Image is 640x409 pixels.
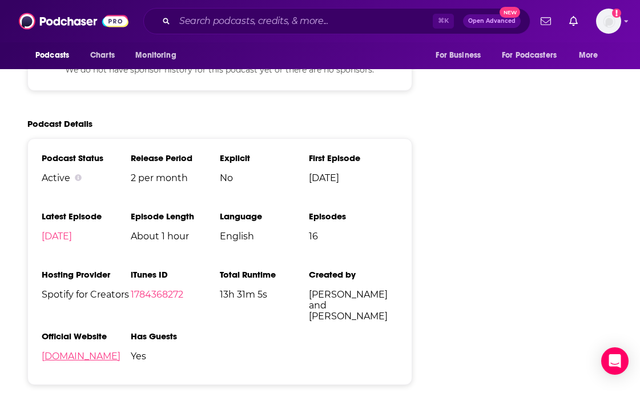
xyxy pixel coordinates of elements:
h3: Episodes [309,211,398,222]
svg: Add a profile image [612,9,621,18]
img: Podchaser - Follow, Share and Rate Podcasts [19,10,128,32]
button: open menu [127,45,191,66]
span: 2 per month [131,173,220,183]
a: Show notifications dropdown [536,11,556,31]
span: Spotify for Creators [42,289,131,300]
h3: First Episode [309,153,398,163]
div: Open Intercom Messenger [601,347,629,375]
span: No [220,173,309,183]
a: [DOMAIN_NAME] [42,351,120,362]
span: Monitoring [135,47,176,63]
h3: Official Website [42,331,131,342]
button: Open AdvancedNew [463,14,521,28]
a: Charts [83,45,122,66]
h3: Hosting Provider [42,269,131,280]
span: About 1 hour [131,231,220,242]
h3: Has Guests [131,331,220,342]
span: [DATE] [309,173,398,183]
button: open menu [428,45,495,66]
a: [DATE] [42,231,72,242]
p: We do not have sponsor history for this podcast yet or there are no sponsors. [42,63,398,76]
h3: Language [220,211,309,222]
h3: Podcast Status [42,153,131,163]
span: English [220,231,309,242]
h2: Podcast Details [27,118,92,129]
img: User Profile [596,9,621,34]
h3: Explicit [220,153,309,163]
span: ⌘ K [433,14,454,29]
h3: Created by [309,269,398,280]
span: [PERSON_NAME] and [PERSON_NAME] [309,289,398,322]
button: Show profile menu [596,9,621,34]
span: For Business [436,47,481,63]
span: New [500,7,520,18]
span: Open Advanced [468,18,516,24]
span: More [579,47,598,63]
h3: Latest Episode [42,211,131,222]
h3: iTunes ID [131,269,220,280]
button: open menu [494,45,573,66]
a: Show notifications dropdown [565,11,582,31]
button: open menu [27,45,84,66]
span: Podcasts [35,47,69,63]
span: 13h 31m 5s [220,289,309,300]
h3: Episode Length [131,211,220,222]
span: 16 [309,231,398,242]
div: Search podcasts, credits, & more... [143,8,530,34]
h3: Total Runtime [220,269,309,280]
button: open menu [571,45,613,66]
input: Search podcasts, credits, & more... [175,12,433,30]
span: For Podcasters [502,47,557,63]
a: 1784368272 [131,289,183,300]
h3: Release Period [131,153,220,163]
span: Yes [131,351,220,362]
div: Active [42,173,131,183]
span: Charts [90,47,115,63]
span: Logged in as weareheadstart [596,9,621,34]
